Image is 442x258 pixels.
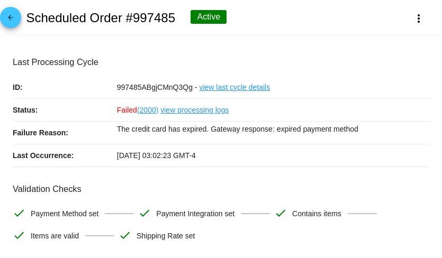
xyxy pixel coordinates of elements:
h3: Last Processing Cycle [13,57,429,67]
p: The credit card has expired. Gateway response: expired payment method [117,122,429,136]
mat-icon: check [274,207,287,219]
span: Payment Method set [31,202,98,225]
mat-icon: more_vert [412,12,425,25]
a: (2000) [137,99,158,121]
mat-icon: check [13,229,25,242]
p: Last Occurrence: [13,144,117,167]
p: Status: [13,99,117,121]
h3: Validation Checks [13,184,429,194]
span: Contains items [292,202,341,225]
p: Failure Reason: [13,122,117,144]
mat-icon: check [138,207,151,219]
span: Payment Integration set [156,202,234,225]
span: Items are valid [31,225,79,247]
h2: Scheduled Order #997485 [26,11,175,25]
span: 997485ABgjCMnQ3Qg - [117,83,197,91]
mat-icon: arrow_back [4,14,17,26]
span: Shipping Rate set [137,225,195,247]
span: [DATE] 03:02:23 GMT-4 [117,151,196,160]
div: Active [191,10,227,24]
a: view processing logs [160,99,229,121]
mat-icon: check [119,229,131,242]
span: Failed [117,106,159,114]
p: ID: [13,76,117,98]
mat-icon: check [13,207,25,219]
a: view last cycle details [199,76,270,98]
